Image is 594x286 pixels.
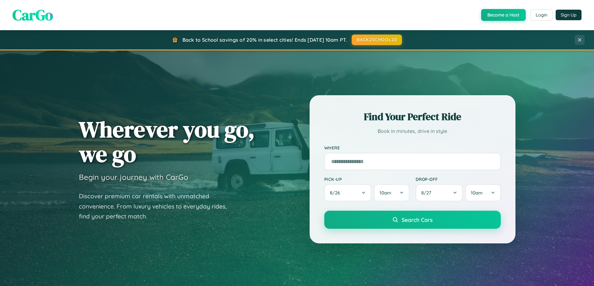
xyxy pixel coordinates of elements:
h2: Find Your Perfect Ride [324,110,501,124]
span: Search Cars [402,216,432,223]
button: 8/26 [324,184,372,201]
span: 10am [471,190,483,196]
button: Sign Up [556,10,582,20]
button: Become a Host [481,9,526,21]
span: CarGo [12,5,53,25]
p: Discover premium car rentals with unmatched convenience. From luxury vehicles to everyday rides, ... [79,191,235,222]
span: Back to School savings of 20% in select cities! Ends [DATE] 10am PT. [182,37,347,43]
p: Book in minutes, drive in style [324,127,501,136]
span: 8 / 26 [330,190,343,196]
label: Drop-off [416,176,501,182]
button: Login [530,9,553,21]
span: 10am [379,190,391,196]
label: Where [324,145,501,150]
span: 8 / 27 [421,190,434,196]
h1: Wherever you go, we go [79,117,255,166]
button: Search Cars [324,211,501,229]
button: 10am [374,184,409,201]
button: 10am [465,184,500,201]
label: Pick-up [324,176,409,182]
h3: Begin your journey with CarGo [79,172,188,182]
button: 8/27 [416,184,463,201]
button: BACK2SCHOOL20 [352,35,402,45]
